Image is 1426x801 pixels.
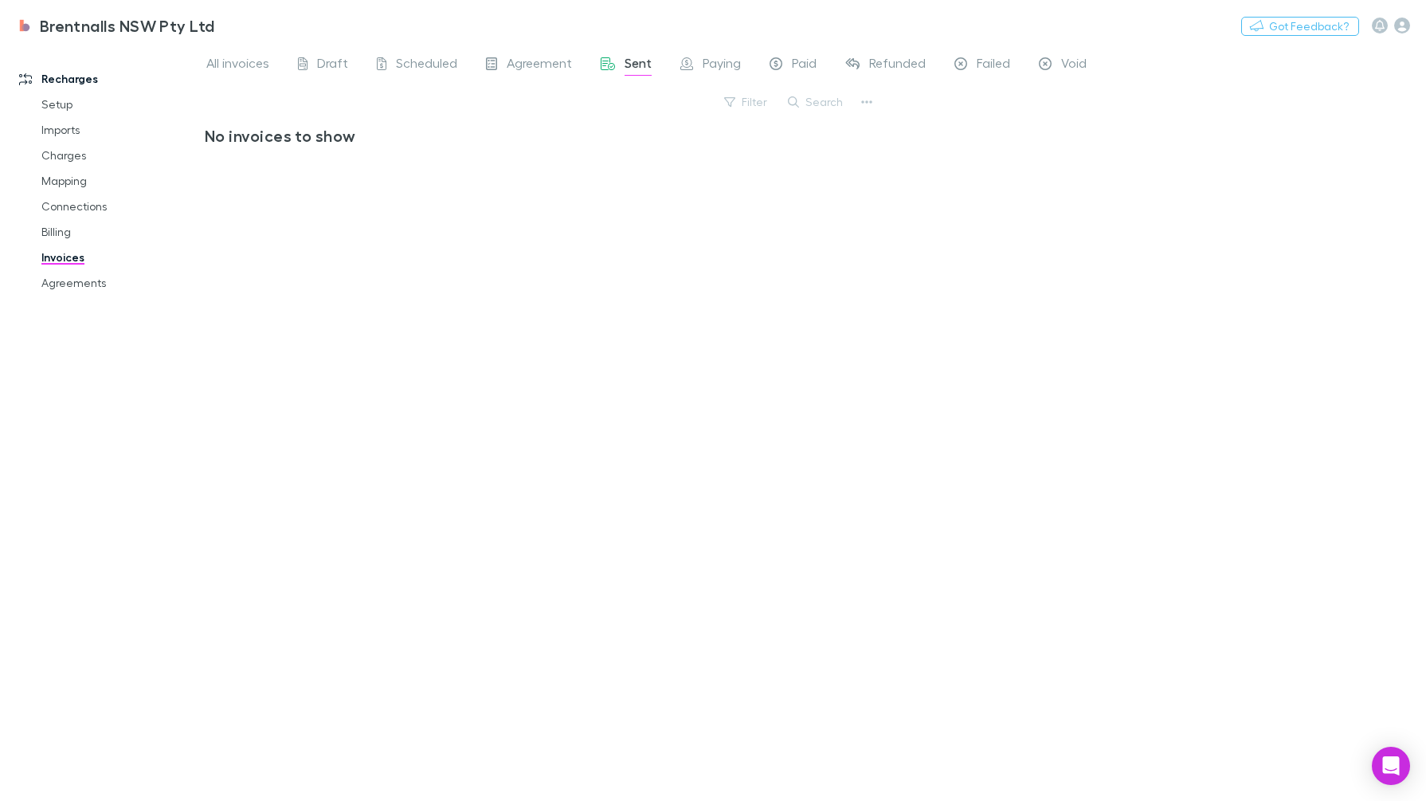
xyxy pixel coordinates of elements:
[507,55,572,76] span: Agreement
[1061,55,1087,76] span: Void
[205,126,865,145] h3: No invoices to show
[25,219,217,245] a: Billing
[25,168,217,194] a: Mapping
[206,55,269,76] span: All invoices
[317,55,348,76] span: Draft
[25,92,217,117] a: Setup
[869,55,926,76] span: Refunded
[25,117,217,143] a: Imports
[625,55,652,76] span: Sent
[977,55,1010,76] span: Failed
[25,194,217,219] a: Connections
[6,6,225,45] a: Brentnalls NSW Pty Ltd
[792,55,817,76] span: Paid
[1372,747,1410,785] div: Open Intercom Messenger
[25,270,217,296] a: Agreements
[396,55,457,76] span: Scheduled
[40,16,215,35] h3: Brentnalls NSW Pty Ltd
[25,245,217,270] a: Invoices
[3,66,217,92] a: Recharges
[25,143,217,168] a: Charges
[703,55,741,76] span: Paying
[780,92,852,112] button: Search
[716,92,777,112] button: Filter
[1241,17,1359,36] button: Got Feedback?
[16,16,33,35] img: Brentnalls NSW Pty Ltd's Logo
